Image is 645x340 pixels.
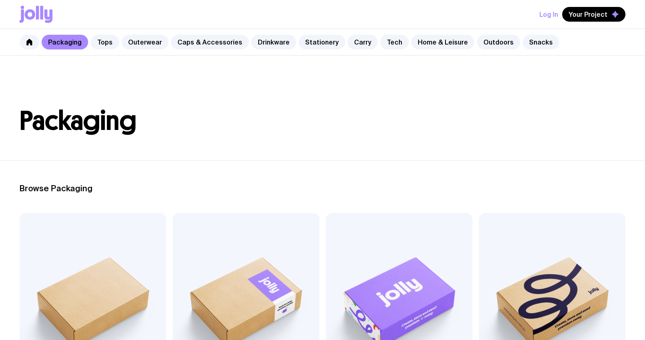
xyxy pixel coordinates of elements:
a: Snacks [523,35,559,49]
a: Home & Leisure [411,35,474,49]
a: Tech [380,35,409,49]
a: Stationery [299,35,345,49]
h1: Packaging [20,108,625,134]
a: Packaging [42,35,88,49]
a: Drinkware [251,35,296,49]
button: Your Project [562,7,625,22]
a: Caps & Accessories [171,35,249,49]
button: Log In [539,7,558,22]
a: Tops [91,35,119,49]
span: Your Project [569,10,607,18]
a: Outerwear [122,35,168,49]
a: Outdoors [477,35,520,49]
h2: Browse Packaging [20,183,625,193]
a: Carry [348,35,378,49]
